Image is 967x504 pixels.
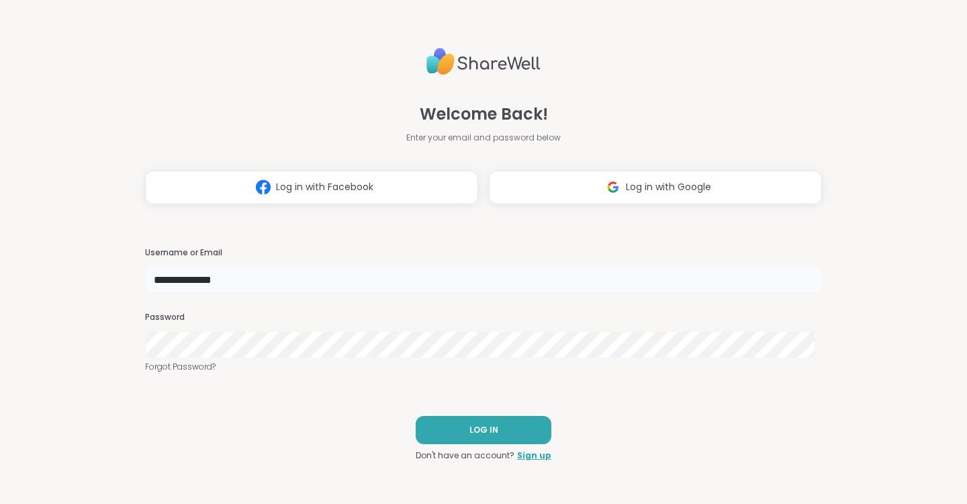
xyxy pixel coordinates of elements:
[489,171,822,204] button: Log in with Google
[250,175,276,200] img: ShareWell Logomark
[145,171,478,204] button: Log in with Facebook
[600,175,626,200] img: ShareWell Logomark
[426,42,541,81] img: ShareWell Logo
[416,450,514,462] span: Don't have an account?
[469,424,498,436] span: LOG IN
[420,102,548,126] span: Welcome Back!
[517,450,551,462] a: Sign up
[276,180,373,194] span: Log in with Facebook
[416,416,551,444] button: LOG IN
[406,132,561,144] span: Enter your email and password below
[145,247,822,259] h3: Username or Email
[145,312,822,323] h3: Password
[626,180,711,194] span: Log in with Google
[145,361,822,373] a: Forgot Password?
